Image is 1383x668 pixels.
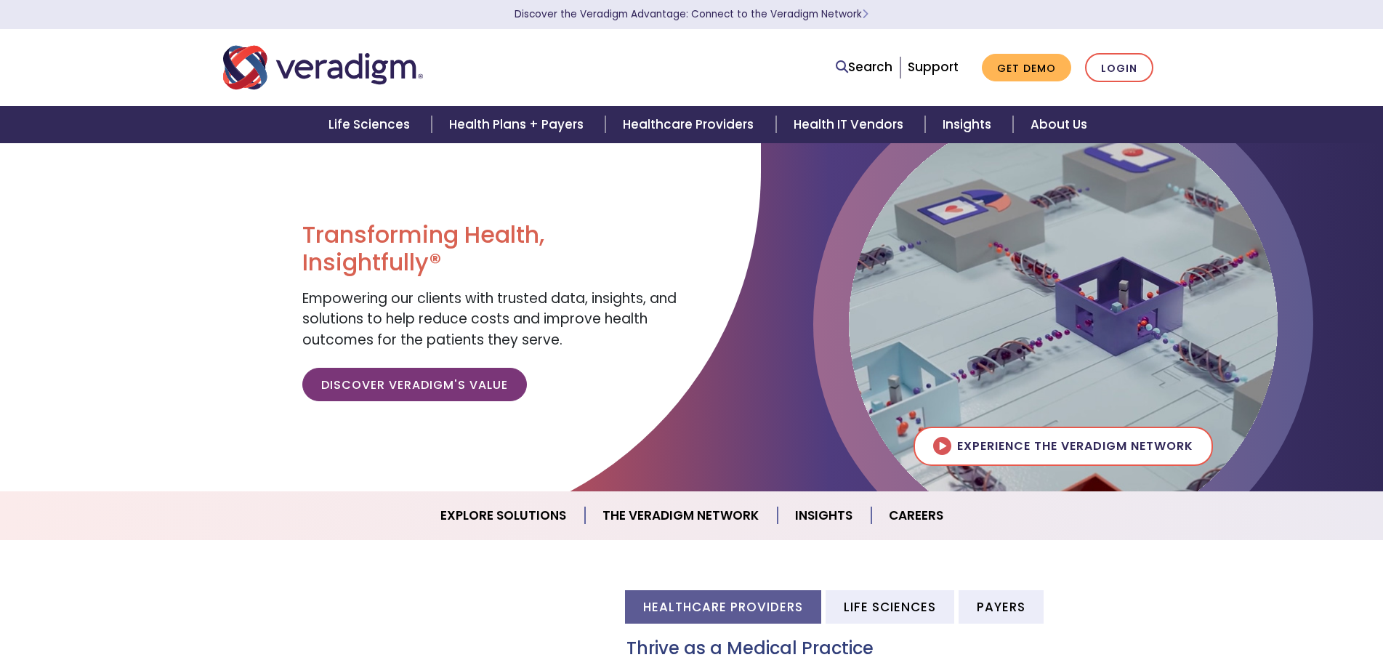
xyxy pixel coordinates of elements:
[605,106,775,143] a: Healthcare Providers
[1013,106,1105,143] a: About Us
[871,497,961,534] a: Careers
[423,497,585,534] a: Explore Solutions
[778,497,871,534] a: Insights
[223,44,423,92] img: Veradigm logo
[836,57,892,77] a: Search
[515,7,868,21] a: Discover the Veradigm Advantage: Connect to the Veradigm NetworkLearn More
[1085,53,1153,83] a: Login
[908,58,959,76] a: Support
[625,590,821,623] li: Healthcare Providers
[302,221,680,277] h1: Transforming Health, Insightfully®
[826,590,954,623] li: Life Sciences
[925,106,1013,143] a: Insights
[862,7,868,21] span: Learn More
[982,54,1071,82] a: Get Demo
[302,289,677,350] span: Empowering our clients with trusted data, insights, and solutions to help reduce costs and improv...
[959,590,1044,623] li: Payers
[302,368,527,401] a: Discover Veradigm's Value
[585,497,778,534] a: The Veradigm Network
[776,106,925,143] a: Health IT Vendors
[432,106,605,143] a: Health Plans + Payers
[311,106,432,143] a: Life Sciences
[626,638,1161,659] h3: Thrive as a Medical Practice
